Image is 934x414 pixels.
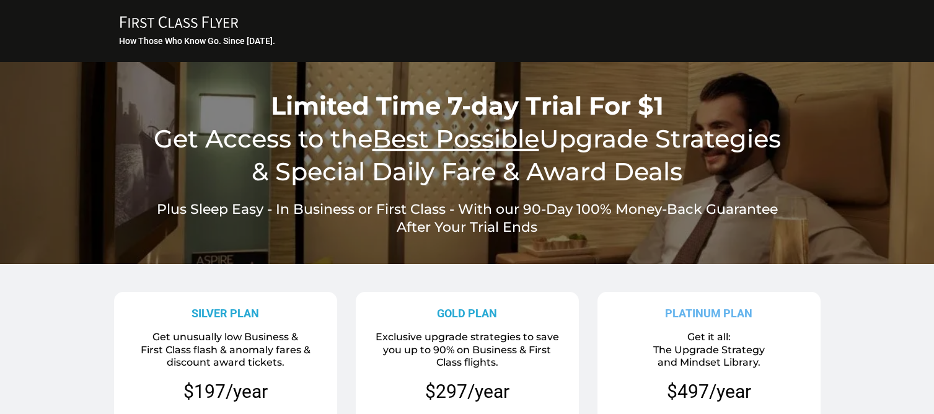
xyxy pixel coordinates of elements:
[665,307,752,320] strong: PLATINUM PLAN
[376,331,559,369] span: Exclusive upgrade strategies to save you up to 90% on Business & First Class flights.
[397,219,537,236] span: After Your Trial Ends
[192,307,259,320] strong: SILVER PLAN
[425,379,509,403] p: $297/year
[252,156,682,187] span: & Special Daily Fare & Award Deals
[667,379,751,403] p: $497/year
[141,344,311,369] span: First Class flash & anomaly fares & discount award tickets.
[271,90,664,121] span: Limited Time 7-day Trial For $1
[653,344,765,356] span: The Upgrade Strategy
[372,123,539,154] u: Best Possible
[687,331,731,343] span: Get it all:
[154,123,781,154] span: Get Access to the Upgrade Strategies
[119,35,817,46] h3: How Those Who Know Go. Since [DATE].
[437,307,497,320] strong: GOLD PLAN
[152,331,298,343] span: Get unusually low Business &
[157,201,778,218] span: Plus Sleep Easy - In Business or First Class - With our 90-Day 100% Money-Back Guarantee
[118,379,333,403] p: $197/year
[658,356,760,368] span: and Mindset Library.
